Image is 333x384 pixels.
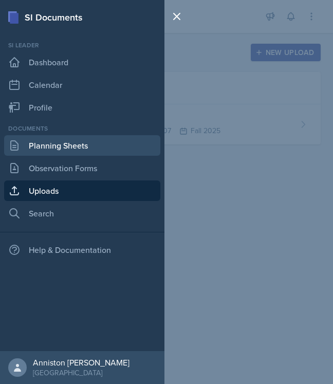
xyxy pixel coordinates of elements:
a: Planning Sheets [4,135,160,156]
div: Anniston [PERSON_NAME] [33,357,129,368]
a: Calendar [4,75,160,95]
div: Documents [4,124,160,133]
div: Si leader [4,41,160,50]
a: Observation Forms [4,158,160,178]
a: Dashboard [4,52,160,72]
div: [GEOGRAPHIC_DATA] [33,368,129,378]
a: Profile [4,97,160,118]
div: Help & Documentation [4,240,160,260]
a: Search [4,203,160,224]
a: Uploads [4,180,160,201]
